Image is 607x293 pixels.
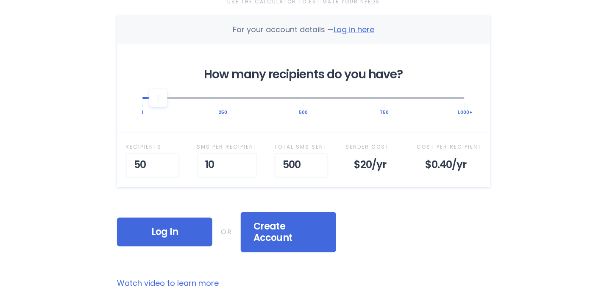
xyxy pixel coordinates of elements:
div: $0.40 /yr [417,153,482,178]
div: Total SMS Sent [274,141,329,152]
div: 500 [274,153,329,178]
div: Sender Cost [345,141,400,152]
div: Cost Per Recipient [417,141,482,152]
div: Recipient s [125,141,180,152]
div: For your account details — [233,24,374,35]
div: 50 [125,153,180,178]
div: $20 /yr [345,153,400,178]
div: How many recipients do you have? [142,69,465,80]
span: Log in here [334,24,374,35]
span: Log In [130,226,200,238]
a: Watch video to learn more [117,278,490,289]
div: OR [221,227,232,238]
div: 10 [197,153,257,178]
div: Log In [117,218,212,246]
div: Create Account [241,212,336,252]
div: SMS per Recipient [197,141,257,152]
span: Create Account [253,221,323,244]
